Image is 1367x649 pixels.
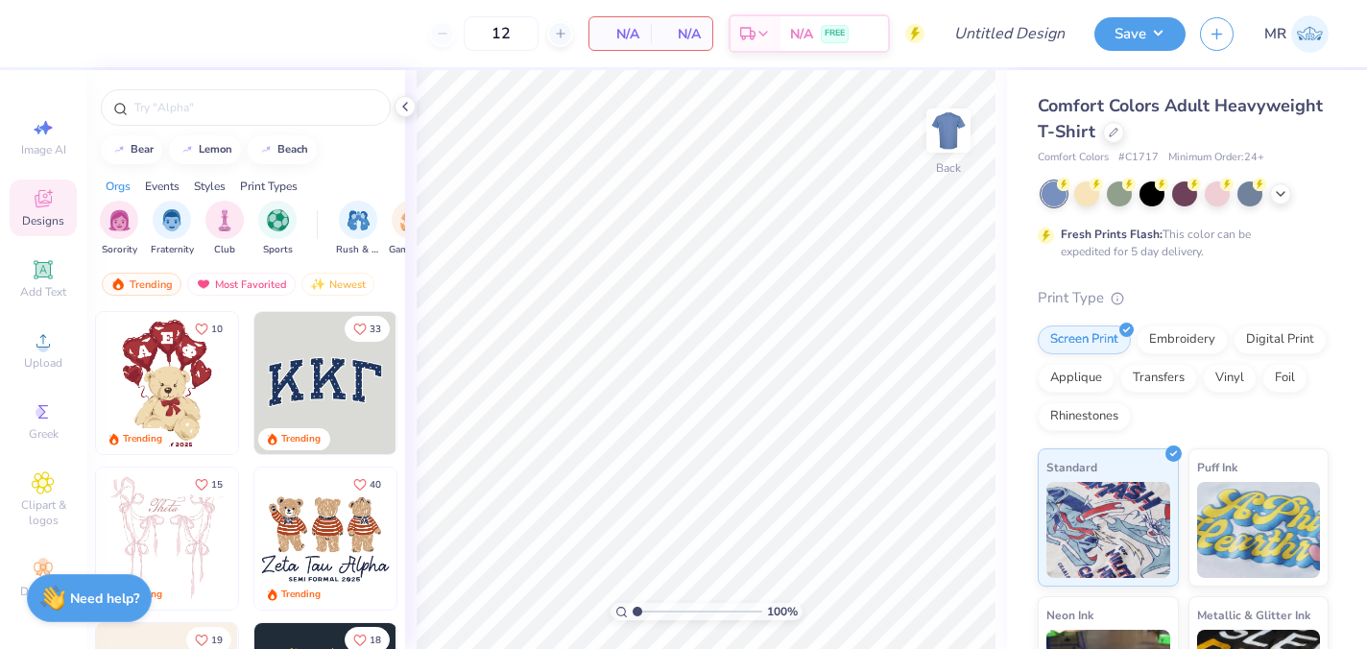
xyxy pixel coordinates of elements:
[336,201,380,257] div: filter for Rush & Bid
[29,426,59,442] span: Greek
[1197,482,1321,578] img: Puff Ink
[186,316,231,342] button: Like
[936,159,961,177] div: Back
[370,636,381,645] span: 18
[194,178,226,195] div: Styles
[254,468,396,610] img: a3be6b59-b000-4a72-aad0-0c575b892a6b
[199,144,232,155] div: lemon
[1203,364,1257,393] div: Vinyl
[196,277,211,291] img: most_fav.gif
[1038,325,1131,354] div: Screen Print
[211,480,223,490] span: 15
[123,432,162,446] div: Trending
[1168,150,1264,166] span: Minimum Order: 24 +
[281,432,321,446] div: Trending
[21,142,66,157] span: Image AI
[151,201,194,257] div: filter for Fraternity
[248,135,317,164] button: beach
[214,209,235,231] img: Club Image
[345,471,390,497] button: Like
[187,273,296,296] div: Most Favorited
[258,144,274,156] img: trend_line.gif
[111,144,127,156] img: trend_line.gif
[102,273,181,296] div: Trending
[1038,94,1323,143] span: Comfort Colors Adult Heavyweight T-Shirt
[101,135,162,164] button: bear
[151,243,194,257] span: Fraternity
[237,468,379,610] img: d12a98c7-f0f7-4345-bf3a-b9f1b718b86e
[161,209,182,231] img: Fraternity Image
[1061,227,1163,242] strong: Fresh Prints Flash:
[1061,226,1297,260] div: This color can be expedited for 5 day delivery.
[1234,325,1327,354] div: Digital Print
[180,144,195,156] img: trend_line.gif
[151,201,194,257] button: filter button
[370,480,381,490] span: 40
[1046,457,1097,477] span: Standard
[389,201,433,257] button: filter button
[110,277,126,291] img: trending.gif
[929,111,968,150] img: Back
[464,16,539,51] input: – –
[1264,23,1286,45] span: MR
[100,201,138,257] div: filter for Sorority
[237,312,379,454] img: e74243e0-e378-47aa-a400-bc6bcb25063a
[1038,150,1109,166] span: Comfort Colors
[258,201,297,257] button: filter button
[254,312,396,454] img: 3b9aba4f-e317-4aa7-a679-c95a879539bd
[263,243,293,257] span: Sports
[1137,325,1228,354] div: Embroidery
[211,636,223,645] span: 19
[1038,364,1115,393] div: Applique
[108,209,131,231] img: Sorority Image
[1291,15,1329,53] img: Micaela Rothenbuhler
[1197,605,1310,625] span: Metallic & Glitter Ink
[1118,150,1159,166] span: # C1717
[96,312,238,454] img: 587403a7-0594-4a7f-b2bd-0ca67a3ff8dd
[205,201,244,257] button: filter button
[211,324,223,334] span: 10
[70,589,139,608] strong: Need help?
[267,209,289,231] img: Sports Image
[10,497,77,528] span: Clipart & logos
[20,284,66,300] span: Add Text
[281,588,321,602] div: Trending
[825,27,845,40] span: FREE
[106,178,131,195] div: Orgs
[310,277,325,291] img: Newest.gif
[258,201,297,257] div: filter for Sports
[389,201,433,257] div: filter for Game Day
[662,24,701,44] span: N/A
[336,201,380,257] button: filter button
[601,24,639,44] span: N/A
[400,209,422,231] img: Game Day Image
[1046,605,1093,625] span: Neon Ink
[1197,457,1237,477] span: Puff Ink
[96,468,238,610] img: 83dda5b0-2158-48ca-832c-f6b4ef4c4536
[345,316,390,342] button: Like
[240,178,298,195] div: Print Types
[1038,402,1131,431] div: Rhinestones
[214,243,235,257] span: Club
[145,178,180,195] div: Events
[169,135,241,164] button: lemon
[939,14,1080,53] input: Untitled Design
[205,201,244,257] div: filter for Club
[348,209,370,231] img: Rush & Bid Image
[1120,364,1197,393] div: Transfers
[22,213,64,228] span: Designs
[100,201,138,257] button: filter button
[277,144,308,155] div: beach
[186,471,231,497] button: Like
[370,324,381,334] span: 33
[301,273,374,296] div: Newest
[396,312,538,454] img: edfb13fc-0e43-44eb-bea2-bf7fc0dd67f9
[132,98,378,117] input: Try "Alpha"
[1262,364,1307,393] div: Foil
[20,584,66,599] span: Decorate
[131,144,154,155] div: bear
[1094,17,1186,51] button: Save
[102,243,137,257] span: Sorority
[790,24,813,44] span: N/A
[1046,482,1170,578] img: Standard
